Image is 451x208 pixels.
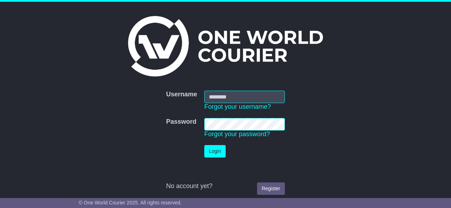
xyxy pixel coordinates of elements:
button: Login [204,145,226,158]
a: Forgot your username? [204,103,271,110]
div: No account yet? [166,182,285,190]
span: © One World Courier 2025. All rights reserved. [79,200,182,206]
label: Password [166,118,196,126]
a: Forgot your password? [204,130,270,138]
label: Username [166,91,197,98]
a: Register [257,182,285,195]
img: One World [128,16,323,76]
